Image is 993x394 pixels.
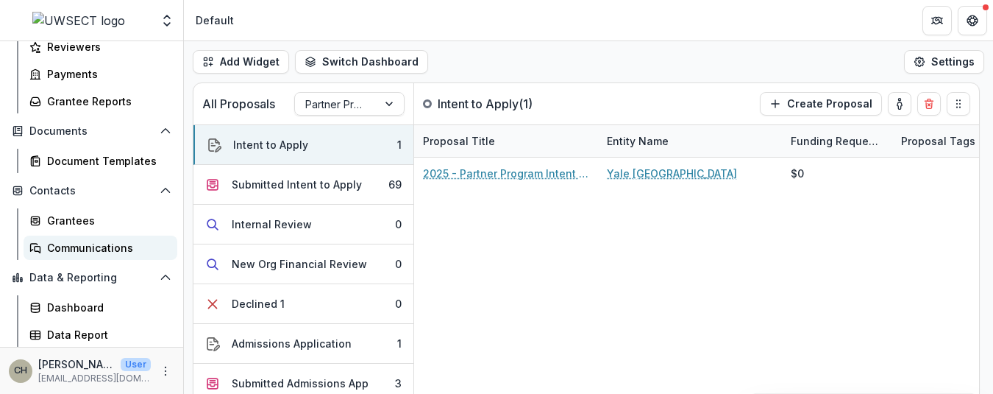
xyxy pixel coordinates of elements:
[791,166,804,181] div: $0
[24,62,177,86] a: Payments
[196,13,234,28] div: Default
[47,327,165,342] div: Data Report
[892,133,984,149] div: Proposal Tags
[414,133,504,149] div: Proposal Title
[598,125,782,157] div: Entity Name
[190,10,240,31] nav: breadcrumb
[782,125,892,157] div: Funding Requested
[24,323,177,347] a: Data Report
[395,296,402,312] div: 0
[38,356,115,372] p: [PERSON_NAME]
[193,125,413,165] button: Intent to Apply1
[24,208,177,233] a: Grantees
[47,94,165,109] div: Grantee Reports
[438,95,548,113] p: Intent to Apply ( 1 )
[193,50,289,74] button: Add Widget
[29,125,154,138] span: Documents
[232,217,312,232] div: Internal Review
[295,50,428,74] button: Switch Dashboard
[47,153,165,169] div: Document Templates
[760,92,882,116] button: Create Proposal
[782,133,892,149] div: Funding Requested
[32,12,125,29] img: UWSECT logo
[24,149,177,173] a: Document Templates
[24,89,177,113] a: Grantee Reports
[904,50,984,74] button: Settings
[232,336,352,351] div: Admissions Application
[397,137,402,152] div: 1
[47,39,165,54] div: Reviewers
[121,358,151,371] p: User
[193,165,413,205] button: Submitted Intent to Apply69
[395,217,402,232] div: 0
[397,336,402,351] div: 1
[395,376,402,391] div: 3
[24,236,177,260] a: Communications
[202,95,275,113] p: All Proposals
[47,66,165,82] div: Payments
[47,300,165,315] div: Dashboard
[6,119,177,143] button: Open Documents
[47,240,165,256] div: Communications
[6,179,177,203] button: Open Contacts
[232,256,367,272] div: New Org Financial Review
[598,133,677,149] div: Entity Name
[917,92,941,116] button: Delete card
[414,125,598,157] div: Proposal Title
[24,35,177,59] a: Reviewers
[232,376,369,391] div: Submitted Admissions App
[232,296,285,312] div: Declined 1
[157,6,177,35] button: Open entity switcher
[388,177,402,192] div: 69
[14,366,27,376] div: Carli Herz
[47,213,165,228] div: Grantees
[193,245,413,284] button: New Org Financial Review0
[24,295,177,320] a: Dashboard
[607,166,737,181] a: Yale [GEOGRAPHIC_DATA]
[947,92,970,116] button: Drag
[958,6,987,35] button: Get Help
[233,137,308,152] div: Intent to Apply
[232,177,362,192] div: Submitted Intent to Apply
[193,284,413,324] button: Declined 10
[888,92,911,116] button: toggle-assigned-to-me
[157,362,174,380] button: More
[6,266,177,289] button: Open Data & Reporting
[29,185,154,197] span: Contacts
[423,166,589,181] a: 2025 - Partner Program Intent to Apply
[193,205,413,245] button: Internal Review0
[922,6,952,35] button: Partners
[193,324,413,364] button: Admissions Application1
[395,256,402,272] div: 0
[38,372,151,385] p: [EMAIL_ADDRESS][DOMAIN_NAME]
[29,272,154,284] span: Data & Reporting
